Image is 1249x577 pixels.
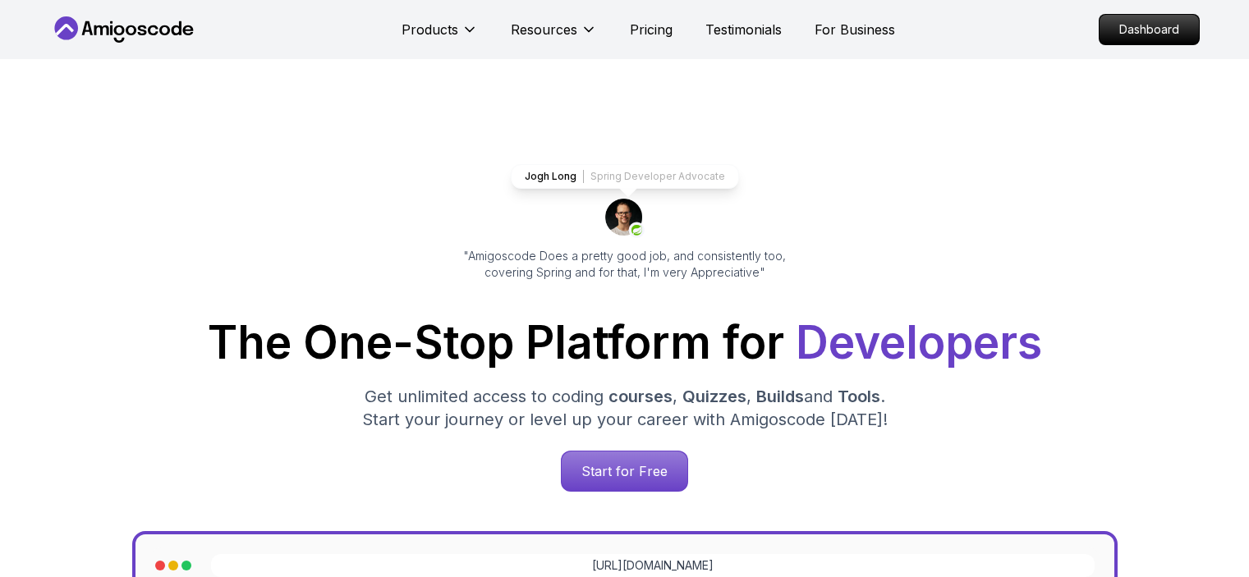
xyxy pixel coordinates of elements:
p: Resources [511,20,577,39]
a: For Business [815,20,895,39]
a: Pricing [630,20,673,39]
p: "Amigoscode Does a pretty good job, and consistently too, covering Spring and for that, I'm very ... [441,248,809,281]
p: Products [402,20,458,39]
h1: The One-Stop Platform for [63,320,1187,365]
button: Products [402,20,478,53]
p: Start for Free [562,451,687,491]
span: Developers [796,315,1042,369]
button: Resources [511,20,597,53]
p: Get unlimited access to coding , , and . Start your journey or level up your career with Amigosco... [349,385,901,431]
span: courses [608,387,673,406]
span: Tools [838,387,880,406]
span: Quizzes [682,387,746,406]
a: Start for Free [561,451,688,492]
a: Dashboard [1099,14,1200,45]
a: [URL][DOMAIN_NAME] [592,557,714,574]
img: josh long [605,199,645,238]
span: Builds [756,387,804,406]
a: Testimonials [705,20,782,39]
p: Jogh Long [525,170,576,183]
p: Dashboard [1100,15,1199,44]
p: Spring Developer Advocate [590,170,725,183]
